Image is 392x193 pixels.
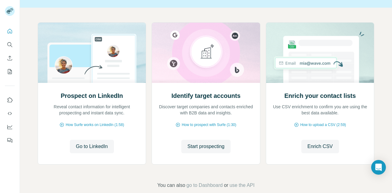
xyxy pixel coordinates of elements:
img: Prospect on LinkedIn [38,23,146,83]
button: Feedback [5,135,15,146]
span: How to upload a CSV (2:59) [300,122,346,128]
span: You can also [157,182,185,189]
span: Go to LinkedIn [76,143,108,150]
button: My lists [5,66,15,77]
span: How to prospect with Surfe (1:30) [182,122,236,128]
p: Discover target companies and contacts enriched with B2B data and insights. [158,104,254,116]
button: Quick start [5,26,15,37]
img: Identify target accounts [152,23,260,83]
h2: Prospect on LinkedIn [61,91,123,100]
div: Open Intercom Messenger [371,160,386,175]
button: go to Dashboard [187,182,223,189]
span: or [224,182,228,189]
button: Start prospecting [181,140,231,153]
button: Search [5,39,15,50]
p: Use CSV enrichment to confirm you are using the best data available. [272,104,368,116]
button: Go to LinkedIn [70,140,114,153]
span: Enrich CSV [307,143,333,150]
button: Enrich CSV [5,53,15,64]
span: Start prospecting [187,143,224,150]
button: Enrich CSV [301,140,339,153]
span: How Surfe works on LinkedIn (1:58) [66,122,124,128]
p: Reveal contact information for intelligent prospecting and instant data sync. [44,104,140,116]
h2: Identify target accounts [171,91,241,100]
button: Use Surfe on LinkedIn [5,95,15,106]
button: Dashboard [5,121,15,132]
h2: Enrich your contact lists [284,91,356,100]
img: Enrich your contact lists [266,23,375,83]
button: use the API [229,182,254,189]
button: Use Surfe API [5,108,15,119]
